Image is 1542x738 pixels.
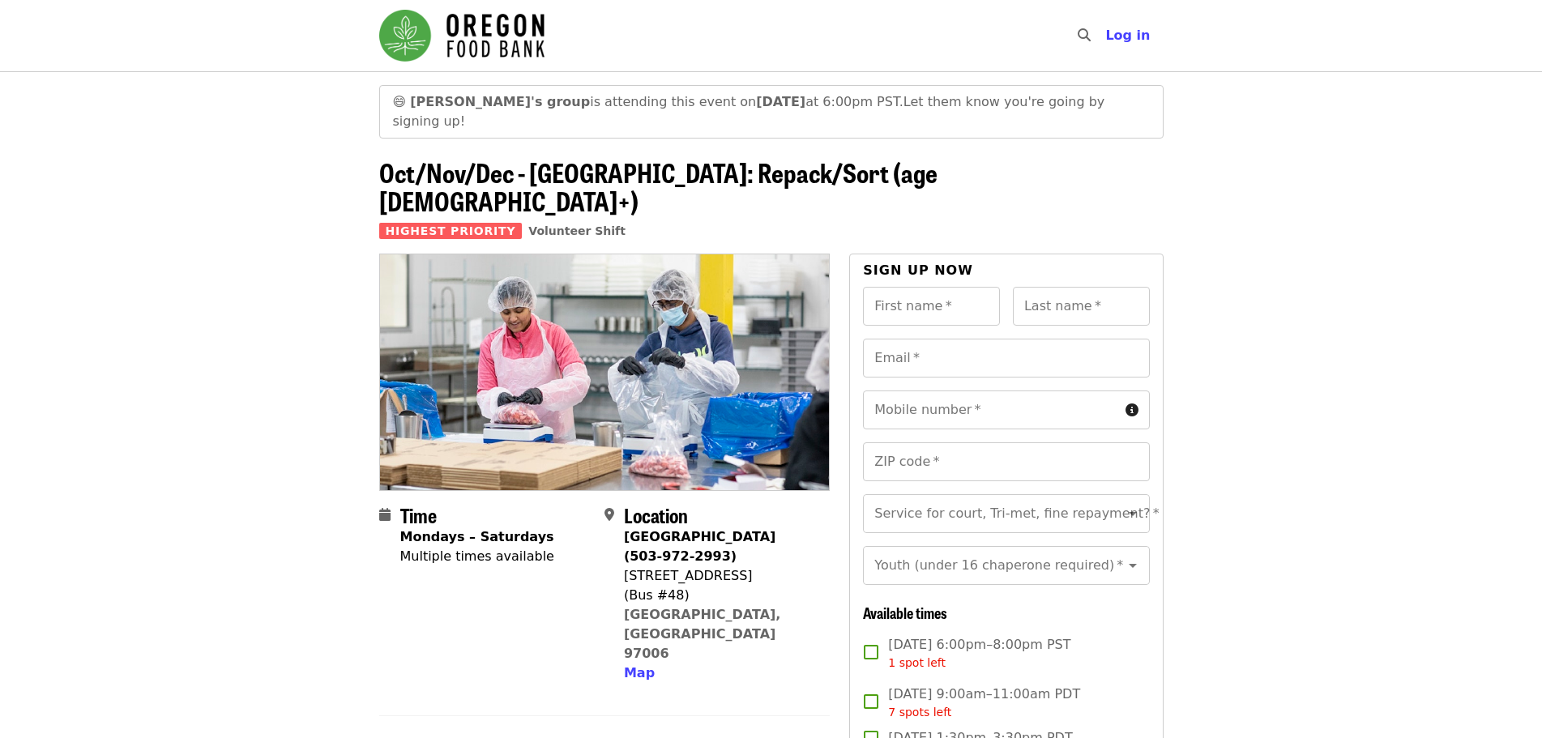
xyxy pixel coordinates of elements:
[1105,28,1150,43] span: Log in
[888,706,951,719] span: 7 spots left
[863,339,1149,378] input: Email
[379,223,523,239] span: Highest Priority
[1100,16,1113,55] input: Search
[379,153,938,220] span: Oct/Nov/Dec - [GEOGRAPHIC_DATA]: Repack/Sort (age [DEMOGRAPHIC_DATA]+)
[1121,554,1144,577] button: Open
[410,94,903,109] span: is attending this event on at 6:00pm PST.
[624,607,781,661] a: [GEOGRAPHIC_DATA], [GEOGRAPHIC_DATA] 97006
[624,566,817,586] div: [STREET_ADDRESS]
[1126,403,1138,418] i: circle-info icon
[624,665,655,680] span: Map
[604,507,614,523] i: map-marker-alt icon
[528,224,626,237] a: Volunteer Shift
[888,635,1070,672] span: [DATE] 6:00pm–8:00pm PST
[624,501,688,529] span: Location
[400,501,437,529] span: Time
[379,10,545,62] img: Oregon Food Bank - Home
[863,602,947,623] span: Available times
[888,656,946,669] span: 1 spot left
[624,586,817,605] div: (Bus #48)
[624,529,775,564] strong: [GEOGRAPHIC_DATA] (503-972-2993)
[863,287,1000,326] input: First name
[888,685,1080,721] span: [DATE] 9:00am–11:00am PDT
[624,663,655,683] button: Map
[380,254,830,489] img: Oct/Nov/Dec - Beaverton: Repack/Sort (age 10+) organized by Oregon Food Bank
[1121,502,1144,525] button: Open
[410,94,590,109] strong: [PERSON_NAME]'s group
[1092,19,1163,52] button: Log in
[863,390,1118,429] input: Mobile number
[1078,28,1091,43] i: search icon
[379,507,391,523] i: calendar icon
[393,94,407,109] span: grinning face emoji
[400,547,554,566] div: Multiple times available
[863,442,1149,481] input: ZIP code
[1013,287,1150,326] input: Last name
[863,262,973,278] span: Sign up now
[400,529,554,544] strong: Mondays – Saturdays
[756,94,805,109] strong: [DATE]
